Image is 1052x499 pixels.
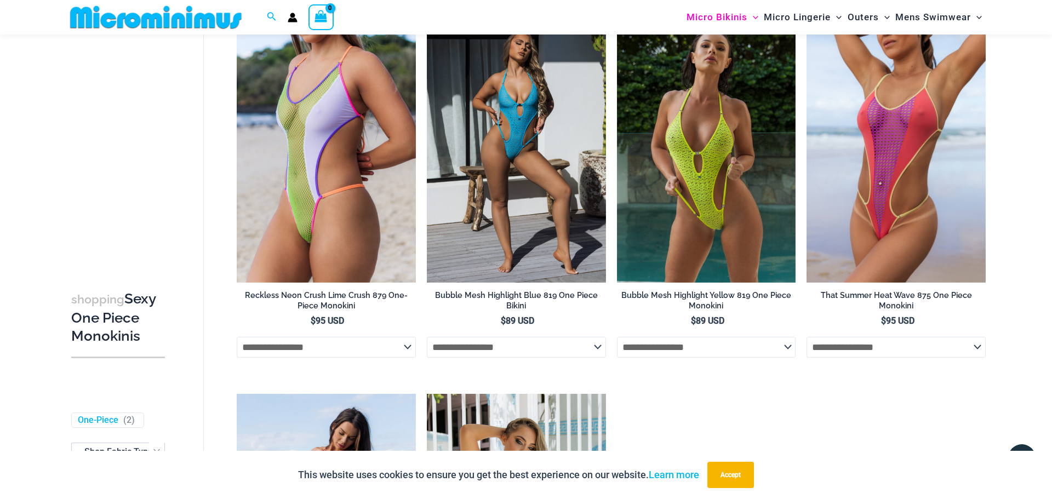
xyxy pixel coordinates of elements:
a: Account icon link [288,13,298,22]
span: - Shop Fabric Type [71,443,165,461]
a: Reckless Neon Crush Lime Crush 879 One Piece 09Reckless Neon Crush Lime Crush 879 One Piece 10Rec... [237,14,416,283]
h3: Sexy One Piece Monokinis [71,290,165,346]
p: This website uses cookies to ensure you get the best experience on our website. [298,467,699,483]
img: Bubble Mesh Highlight Yellow 819 One Piece 02 [617,14,796,283]
img: MM SHOP LOGO FLAT [66,5,246,30]
a: View Shopping Cart, empty [308,4,334,30]
a: That Summer Heat Wave 875 One Piece Monokini [807,290,986,315]
nav: Site Navigation [682,2,986,33]
span: $ [691,316,696,326]
button: Accept [707,462,754,488]
span: ( ) [123,415,135,426]
a: Search icon link [267,10,277,24]
span: shopping [71,292,124,306]
h2: That Summer Heat Wave 875 One Piece Monokini [807,290,986,311]
bdi: 89 USD [501,316,534,326]
a: Reckless Neon Crush Lime Crush 879 One-Piece Monokini [237,290,416,315]
a: Learn more [649,469,699,480]
a: Bubble Mesh Highlight Yellow 819 One Piece 02Bubble Mesh Highlight Yellow 819 One Piece 06Bubble ... [617,14,796,283]
a: Bubble Mesh Highlight Blue 819 One Piece Bikini [427,290,606,315]
span: Menu Toggle [747,3,758,31]
span: Menu Toggle [971,3,982,31]
span: $ [501,316,506,326]
span: $ [881,316,886,326]
a: Bubble Mesh Highlight Yellow 819 One Piece Monokini [617,290,796,315]
h2: Reckless Neon Crush Lime Crush 879 One-Piece Monokini [237,290,416,311]
span: $ [311,316,316,326]
img: Bubble Mesh Highlight Blue 819 One Piece 01 [427,14,606,283]
a: Micro BikinisMenu ToggleMenu Toggle [684,3,761,31]
span: 2 [127,415,131,425]
iframe: TrustedSite Certified [71,37,170,256]
span: - Shop Fabric Type [79,446,153,457]
bdi: 95 USD [881,316,914,326]
span: Outers [848,3,879,31]
span: Menu Toggle [879,3,890,31]
a: Bubble Mesh Highlight Blue 819 One Piece 01Bubble Mesh Highlight Blue 819 One Piece 03Bubble Mesh... [427,14,606,283]
h2: Bubble Mesh Highlight Yellow 819 One Piece Monokini [617,290,796,311]
bdi: 95 USD [311,316,344,326]
a: Mens SwimwearMenu ToggleMenu Toggle [893,3,985,31]
span: - Shop Fabric Type [72,443,164,460]
a: Micro LingerieMenu ToggleMenu Toggle [761,3,844,31]
a: One-Piece [78,415,118,426]
bdi: 89 USD [691,316,724,326]
h2: Bubble Mesh Highlight Blue 819 One Piece Bikini [427,290,606,311]
img: Reckless Neon Crush Lime Crush 879 One Piece 09 [237,14,416,283]
span: Micro Bikinis [687,3,747,31]
a: That Summer Heat Wave 875 One Piece Monokini 10That Summer Heat Wave 875 One Piece Monokini 12Tha... [807,14,986,283]
img: That Summer Heat Wave 875 One Piece Monokini 10 [807,14,986,283]
a: OutersMenu ToggleMenu Toggle [845,3,893,31]
span: Micro Lingerie [764,3,831,31]
span: Mens Swimwear [895,3,971,31]
span: Menu Toggle [831,3,842,31]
